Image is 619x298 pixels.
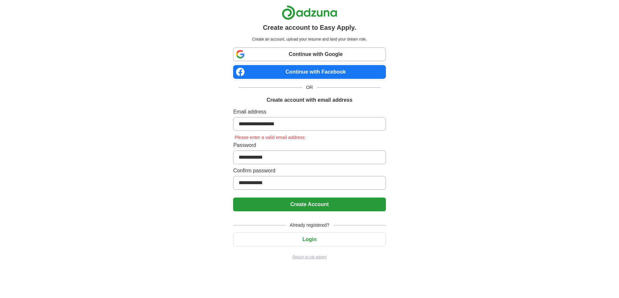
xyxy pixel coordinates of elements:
button: Login [233,233,386,246]
p: Create an account, upload your resume and land your dream role. [234,36,384,42]
span: Please enter a valid email address: [233,135,307,140]
label: Confirm password [233,167,386,175]
a: Login [233,237,386,242]
a: Return to job advert [233,254,386,260]
button: Create Account [233,198,386,211]
label: Password [233,141,386,149]
img: Adzuna logo [282,5,337,20]
a: Continue with Google [233,47,386,61]
h1: Create account to Easy Apply. [263,23,356,32]
span: OR [302,84,317,91]
a: Continue with Facebook [233,65,386,79]
h1: Create account with email address [266,96,352,104]
span: Already registered? [286,222,333,229]
label: Email address [233,108,386,116]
